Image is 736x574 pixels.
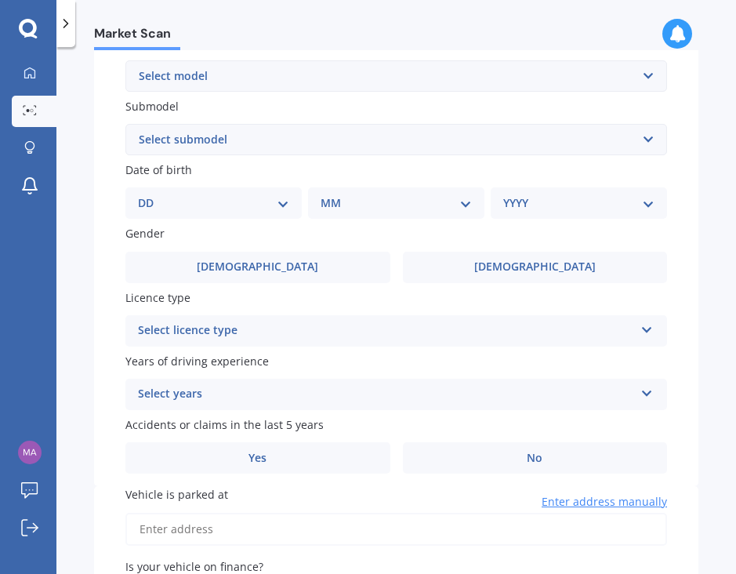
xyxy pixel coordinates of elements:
[125,488,228,503] span: Vehicle is parked at
[125,417,324,432] span: Accidents or claims in the last 5 years
[197,260,318,274] span: [DEMOGRAPHIC_DATA]
[125,290,190,305] span: Licence type
[125,513,667,546] input: Enter address
[125,99,179,114] span: Submodel
[138,322,634,340] div: Select licence type
[125,354,269,369] span: Years of driving experience
[542,494,667,510] span: Enter address manually
[125,162,192,177] span: Date of birth
[138,385,634,404] div: Select years
[125,559,263,574] span: Is your vehicle on finance?
[474,260,596,274] span: [DEMOGRAPHIC_DATA]
[248,452,266,465] span: Yes
[94,26,180,47] span: Market Scan
[18,441,42,464] img: 28d4fa479da56d61167ba28f1196ef99
[125,227,165,242] span: Gender
[527,452,542,465] span: No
